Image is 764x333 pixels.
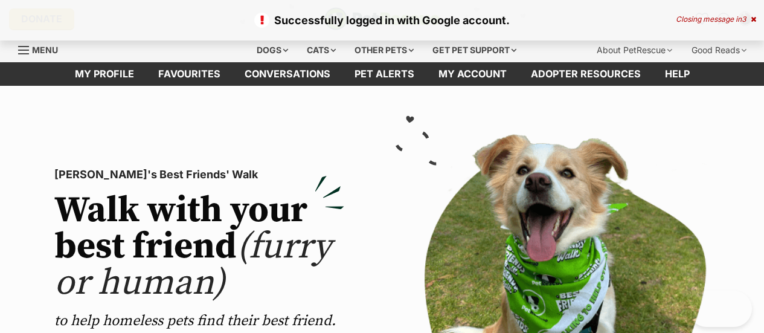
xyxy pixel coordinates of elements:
[588,38,681,62] div: About PetRescue
[54,166,344,183] p: [PERSON_NAME]'s Best Friends' Walk
[298,38,344,62] div: Cats
[683,38,755,62] div: Good Reads
[342,62,426,86] a: Pet alerts
[146,62,233,86] a: Favourites
[233,62,342,86] a: conversations
[426,62,519,86] a: My account
[248,38,297,62] div: Dogs
[689,291,752,327] iframe: Help Scout Beacon - Open
[424,38,525,62] div: Get pet support
[54,311,344,331] p: to help homeless pets find their best friend.
[519,62,653,86] a: Adopter resources
[54,193,344,302] h2: Walk with your best friend
[54,224,332,306] span: (furry or human)
[63,62,146,86] a: My profile
[346,38,422,62] div: Other pets
[18,38,66,60] a: Menu
[32,45,58,55] span: Menu
[653,62,702,86] a: Help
